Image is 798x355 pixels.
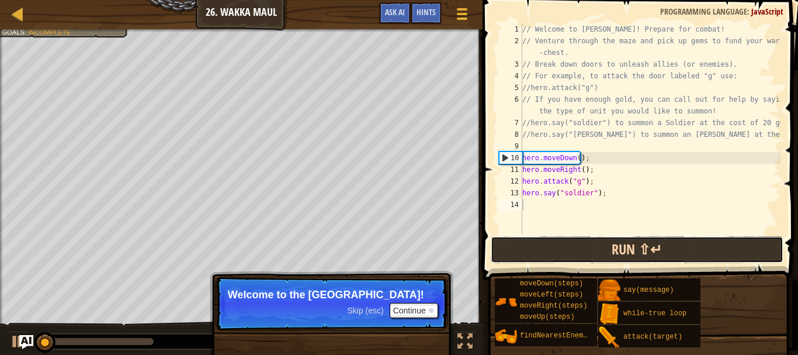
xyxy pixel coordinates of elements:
span: moveLeft(steps) [520,291,583,299]
span: while-true loop [623,309,686,318]
div: 10 [499,152,522,164]
div: 13 [499,187,522,199]
div: 5 [499,82,522,94]
span: attack(target) [623,333,682,341]
span: : [747,6,751,17]
span: moveRight(steps) [520,302,587,310]
span: moveUp(steps) [520,313,575,321]
div: 14 [499,199,522,211]
div: 8 [499,129,522,140]
button: Ask AI [379,2,411,24]
div: 3 [499,58,522,70]
div: 1 [499,23,522,35]
button: Ctrl + P: Play [6,331,29,355]
button: Run ⇧↵ [491,236,783,263]
span: moveDown(steps) [520,280,583,288]
button: Show game menu [447,2,477,30]
span: Programming language [660,6,747,17]
div: 6 [499,94,522,117]
button: Toggle fullscreen [453,331,477,355]
img: portrait.png [495,325,517,347]
button: Ask AI [19,335,33,349]
img: portrait.png [598,303,620,325]
span: Skip (esc) [347,306,383,315]
p: Welcome to the [GEOGRAPHIC_DATA]! [228,289,435,301]
div: 7 [499,117,522,129]
div: 4 [499,70,522,82]
img: portrait.png [598,326,620,349]
div: 11 [499,164,522,175]
div: 12 [499,175,522,187]
span: JavaScript [751,6,783,17]
img: portrait.png [598,280,620,302]
span: findNearestEnemy() [520,332,596,340]
span: Hints [417,6,436,18]
div: 9 [499,140,522,152]
div: 2 [499,35,522,58]
span: Ask AI [385,6,405,18]
span: say(message) [623,286,674,294]
img: portrait.png [495,291,517,313]
button: Continue [390,303,438,318]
